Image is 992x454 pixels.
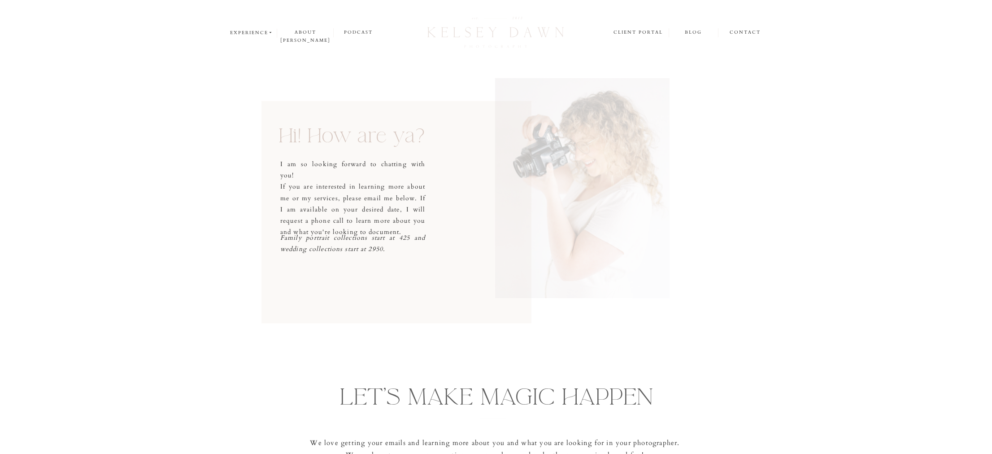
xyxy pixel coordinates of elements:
[279,126,428,155] h1: Hi! How are ya?
[730,28,761,37] a: contact
[329,386,663,414] h3: Let's make magic happen
[280,234,425,253] i: Family portrait collections start at 425 and wedding collections start at 2950.
[613,28,664,38] a: client portal
[334,28,383,37] a: podcast
[230,29,274,37] a: experience
[669,28,718,37] a: blog
[277,28,333,37] a: about [PERSON_NAME]
[280,159,425,227] p: I am so looking forward to chatting with you! If you are interested in learning more about me or ...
